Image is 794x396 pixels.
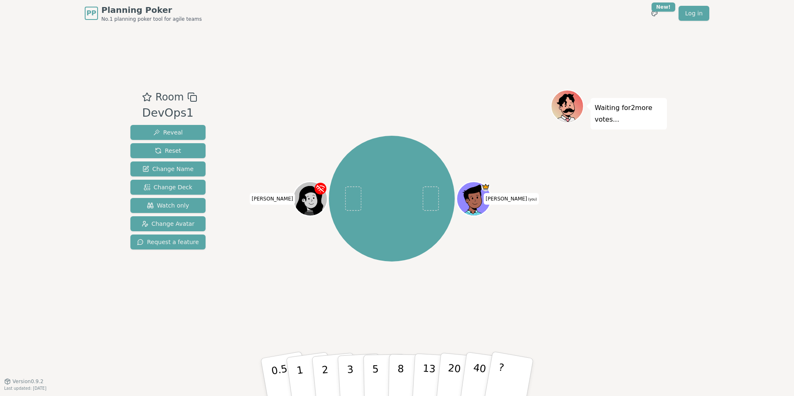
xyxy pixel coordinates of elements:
span: Change Name [142,165,194,173]
span: Change Deck [144,183,192,191]
span: Click to change your name [250,193,295,205]
button: New! [647,6,662,21]
button: Reveal [130,125,206,140]
button: Watch only [130,198,206,213]
span: Reset [155,147,181,155]
button: Version0.9.2 [4,378,44,385]
span: Change Avatar [142,220,195,228]
span: Watch only [147,201,189,210]
button: Add as favourite [142,90,152,105]
span: Request a feature [137,238,199,246]
span: Reveal [153,128,183,137]
span: Version 0.9.2 [12,378,44,385]
button: Reset [130,143,206,158]
button: Change Deck [130,180,206,195]
a: Log in [679,6,709,21]
span: Click to change your name [484,193,539,205]
span: No.1 planning poker tool for agile teams [101,16,202,22]
span: Room [155,90,184,105]
button: Click to change your avatar [458,183,490,215]
span: (you) [527,198,537,201]
div: New! [652,2,675,12]
a: PPPlanning PokerNo.1 planning poker tool for agile teams [85,4,202,22]
span: Last updated: [DATE] [4,386,47,391]
span: Planning Poker [101,4,202,16]
button: Change Name [130,161,206,176]
button: Request a feature [130,235,206,249]
p: Waiting for 2 more votes... [595,102,663,125]
span: Yashvant is the host [481,183,490,191]
button: Change Avatar [130,216,206,231]
span: PP [86,8,96,18]
div: DevOps1 [142,105,197,122]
